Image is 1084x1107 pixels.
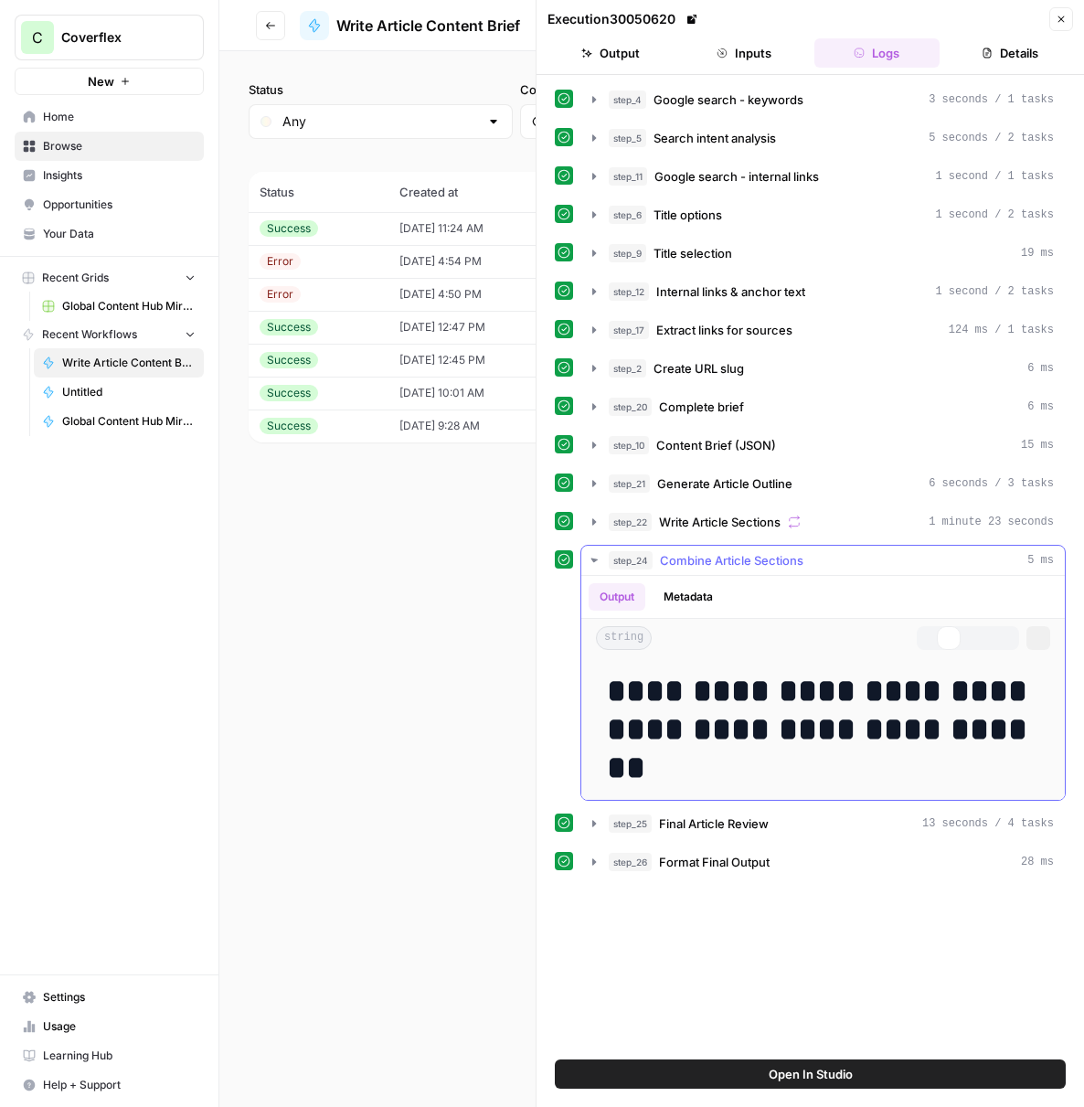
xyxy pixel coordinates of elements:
span: Internal links & anchor text [656,282,805,301]
span: step_11 [609,167,647,186]
button: 6 ms [581,354,1065,383]
span: 5 ms [1027,552,1054,569]
button: 5 ms [581,546,1065,575]
td: [DATE] 4:54 PM [388,245,577,278]
button: Open In Studio [555,1059,1066,1089]
span: Open In Studio [769,1065,853,1083]
span: 3 seconds / 1 tasks [929,91,1054,108]
span: Untitled [62,384,196,400]
button: 13 seconds / 4 tasks [581,809,1065,838]
button: 124 ms / 1 tasks [581,315,1065,345]
button: 28 ms [581,847,1065,877]
span: 28 ms [1021,854,1054,870]
span: 1 second / 2 tasks [935,207,1054,223]
span: 15 ms [1021,437,1054,453]
button: 15 ms [581,431,1065,460]
button: Inputs [681,38,807,68]
span: Google search - keywords [654,90,803,109]
div: Error [260,286,301,303]
span: Opportunities [43,197,196,213]
a: Global Content Hub Mirror [34,292,204,321]
td: [DATE] 10:01 AM [388,377,577,410]
button: 19 ms [581,239,1065,268]
span: 124 ms / 1 tasks [949,322,1054,338]
span: step_5 [609,129,646,147]
span: Insights [43,167,196,184]
td: [DATE] 12:45 PM [388,344,577,377]
span: Content Brief (JSON) [656,436,776,454]
span: step_25 [609,814,652,833]
span: Coverflex [61,28,172,47]
span: 6 seconds / 3 tasks [929,475,1054,492]
span: New [88,72,114,90]
span: 13 seconds / 4 tasks [922,815,1054,832]
td: [DATE] 11:24 AM [388,212,577,245]
button: Logs [814,38,941,68]
button: 6 seconds / 3 tasks [581,469,1065,498]
a: Untitled [34,378,204,407]
span: Write Article Content Brief [62,355,196,371]
span: Final Article Review [659,814,769,833]
span: Recent Grids [42,270,109,286]
span: Usage [43,1018,196,1035]
span: 1 second / 2 tasks [935,283,1054,300]
span: C [32,27,43,48]
td: [DATE] 4:50 PM [388,278,577,311]
span: Browse [43,138,196,154]
button: 1 second / 2 tasks [581,277,1065,306]
span: Extract links for sources [656,321,792,339]
span: Home [43,109,196,125]
div: Execution 30050620 [547,10,701,28]
td: [DATE] 12:47 PM [388,311,577,344]
span: step_6 [609,206,646,224]
span: 1 minute 23 seconds [929,514,1054,530]
span: 6 ms [1027,399,1054,415]
span: Learning Hub [43,1048,196,1064]
span: 5 seconds / 2 tasks [929,130,1054,146]
a: Learning Hub [15,1041,204,1070]
button: New [15,68,204,95]
span: Recent Workflows [42,326,137,343]
span: Write Article Content Brief [336,15,520,37]
span: Search intent analysis [654,129,776,147]
span: Google search - internal links [654,167,819,186]
span: Combine Article Sections [660,551,803,569]
div: Error [260,253,301,270]
span: 19 ms [1021,245,1054,261]
span: step_17 [609,321,649,339]
span: Create URL slug [654,359,744,378]
button: Output [547,38,674,68]
button: Recent Workflows [15,321,204,348]
span: Title options [654,206,722,224]
div: Success [260,352,318,368]
span: 1 second / 1 tasks [935,168,1054,185]
span: Global Content Hub Mirror [62,298,196,314]
button: 6 ms [581,392,1065,421]
button: Output [589,583,645,611]
span: step_20 [609,398,652,416]
button: Recent Grids [15,264,204,292]
div: Success [260,220,318,237]
span: Help + Support [43,1077,196,1093]
a: Opportunities [15,190,204,219]
span: step_24 [609,551,653,569]
input: Any [282,112,479,131]
button: Details [947,38,1073,68]
button: 1 second / 2 tasks [581,200,1065,229]
th: Created at [388,172,577,212]
span: step_4 [609,90,646,109]
button: Metadata [653,583,724,611]
span: step_12 [609,282,649,301]
span: step_26 [609,853,652,871]
span: Generate Article Outline [657,474,792,493]
span: Write Article Sections [659,513,781,531]
span: string [596,626,652,650]
span: step_10 [609,436,649,454]
a: Settings [15,983,204,1012]
a: Usage [15,1012,204,1041]
span: Format Final Output [659,853,770,871]
span: step_2 [609,359,646,378]
label: Columns [520,80,784,99]
span: Title selection [654,244,732,262]
a: Home [15,102,204,132]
